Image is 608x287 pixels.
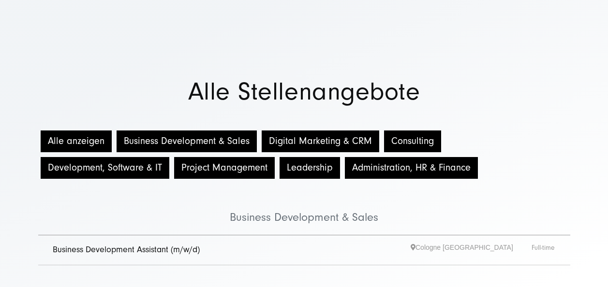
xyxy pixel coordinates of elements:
[19,80,589,104] h1: Alle Stellenangebote
[53,244,200,255] a: Business Development Assistant (m/w/d)
[384,130,441,152] button: Consulting
[38,181,570,235] li: Business Development & Sales
[174,157,275,179] button: Project Management
[280,157,340,179] button: Leadership
[411,243,532,258] span: Cologne [GEOGRAPHIC_DATA]
[117,130,257,152] button: Business Development & Sales
[262,130,379,152] button: Digital Marketing & CRM
[532,243,556,258] span: Full-time
[41,130,112,152] button: Alle anzeigen
[345,157,478,179] button: Administration, HR & Finance
[41,157,169,179] button: Development, Software & IT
